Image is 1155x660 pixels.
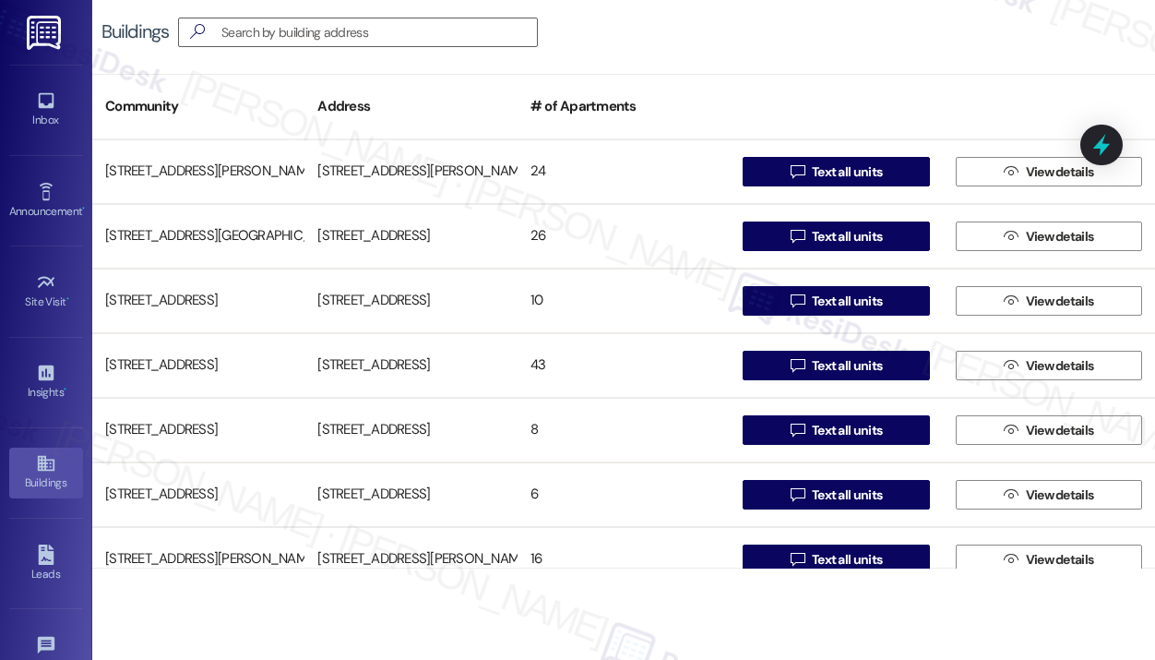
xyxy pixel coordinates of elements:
[743,157,929,186] button: Text all units
[518,541,730,578] div: 16
[956,480,1142,510] button: View details
[791,164,804,179] i: 
[1004,164,1018,179] i: 
[183,22,212,42] i: 
[956,222,1142,251] button: View details
[1004,423,1018,438] i: 
[812,162,882,182] span: Text all units
[304,541,517,578] div: [STREET_ADDRESS][PERSON_NAME]
[1026,356,1094,376] span: View details
[92,541,304,578] div: [STREET_ADDRESS][PERSON_NAME]
[92,84,304,129] div: Community
[1004,487,1018,502] i: 
[743,480,929,510] button: Text all units
[518,84,730,129] div: # of Apartments
[92,412,304,449] div: [STREET_ADDRESS]
[518,218,730,255] div: 26
[812,486,882,505] span: Text all units
[956,415,1142,445] button: View details
[9,85,83,135] a: Inbox
[518,347,730,384] div: 43
[791,358,804,373] i: 
[791,294,804,308] i: 
[812,421,882,440] span: Text all units
[956,157,1142,186] button: View details
[92,153,304,190] div: [STREET_ADDRESS][PERSON_NAME]
[82,202,85,215] span: •
[1026,550,1094,570] span: View details
[812,356,882,376] span: Text all units
[304,347,517,384] div: [STREET_ADDRESS]
[956,545,1142,574] button: View details
[1026,421,1094,440] span: View details
[812,550,882,570] span: Text all units
[743,351,929,380] button: Text all units
[27,16,65,50] img: ResiDesk Logo
[304,218,517,255] div: [STREET_ADDRESS]
[1026,227,1094,246] span: View details
[304,476,517,513] div: [STREET_ADDRESS]
[518,476,730,513] div: 6
[791,487,804,502] i: 
[304,153,517,190] div: [STREET_ADDRESS][PERSON_NAME]
[92,476,304,513] div: [STREET_ADDRESS]
[92,282,304,319] div: [STREET_ADDRESS]
[1004,552,1018,567] i: 
[304,282,517,319] div: [STREET_ADDRESS]
[812,292,882,311] span: Text all units
[9,539,83,589] a: Leads
[956,351,1142,380] button: View details
[518,282,730,319] div: 10
[518,412,730,449] div: 8
[743,222,929,251] button: Text all units
[791,229,804,244] i: 
[9,448,83,498] a: Buildings
[9,357,83,407] a: Insights •
[304,412,517,449] div: [STREET_ADDRESS]
[812,227,882,246] span: Text all units
[66,293,69,306] span: •
[1026,162,1094,182] span: View details
[1026,486,1094,505] span: View details
[791,552,804,567] i: 
[304,84,517,129] div: Address
[1026,292,1094,311] span: View details
[1004,294,1018,308] i: 
[956,286,1142,316] button: View details
[1004,229,1018,244] i: 
[92,347,304,384] div: [STREET_ADDRESS]
[101,22,169,42] div: Buildings
[1004,358,1018,373] i: 
[518,153,730,190] div: 24
[743,415,929,445] button: Text all units
[221,19,537,45] input: Search by building address
[743,545,929,574] button: Text all units
[743,286,929,316] button: Text all units
[92,218,304,255] div: [STREET_ADDRESS][GEOGRAPHIC_DATA]
[64,383,66,396] span: •
[9,267,83,317] a: Site Visit •
[791,423,804,438] i: 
